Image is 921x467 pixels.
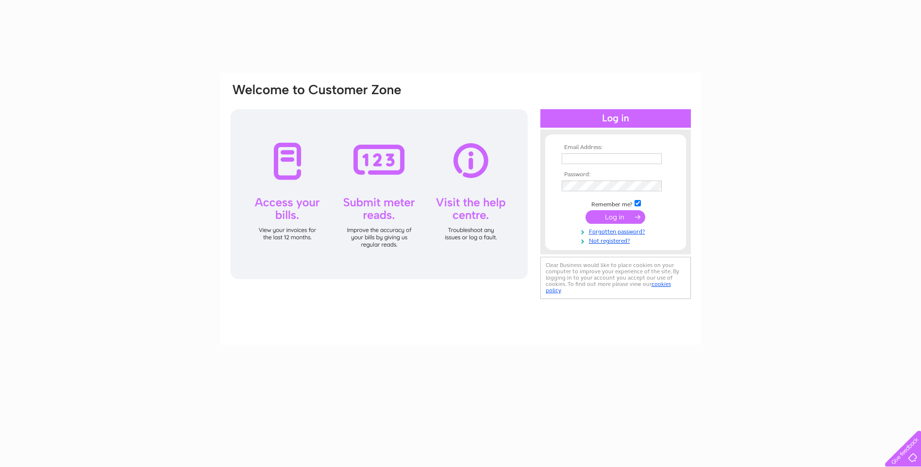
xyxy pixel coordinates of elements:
[586,210,645,224] input: Submit
[562,235,672,245] a: Not registered?
[562,226,672,235] a: Forgotten password?
[559,144,672,151] th: Email Address:
[559,199,672,208] td: Remember me?
[546,281,671,294] a: cookies policy
[540,257,691,299] div: Clear Business would like to place cookies on your computer to improve your experience of the sit...
[559,171,672,178] th: Password:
